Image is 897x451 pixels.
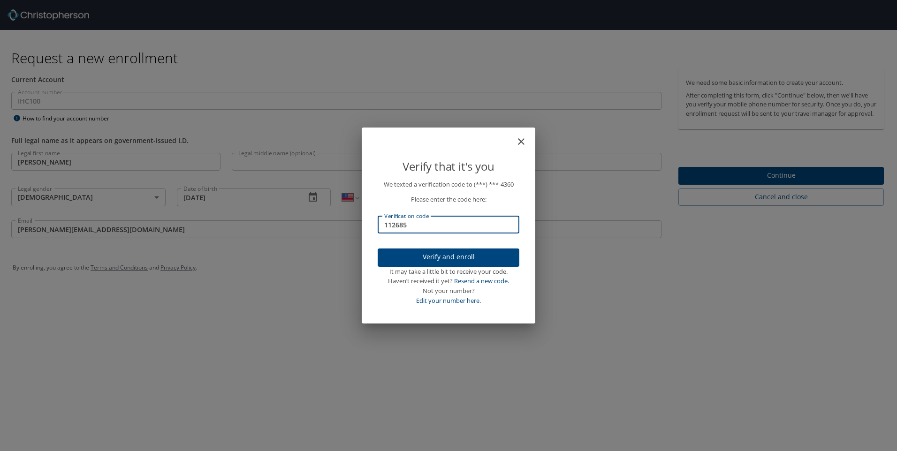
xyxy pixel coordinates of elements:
p: We texted a verification code to (***) ***- 4360 [378,180,519,189]
a: Edit your number here. [416,296,481,305]
p: Verify that it's you [378,158,519,175]
a: Resend a new code. [454,277,509,285]
p: Please enter the code here: [378,195,519,204]
div: Not your number? [378,286,519,296]
div: It may take a little bit to receive your code. [378,267,519,277]
div: Haven’t received it yet? [378,276,519,286]
span: Verify and enroll [385,251,512,263]
button: Verify and enroll [378,248,519,267]
button: close [520,131,532,143]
